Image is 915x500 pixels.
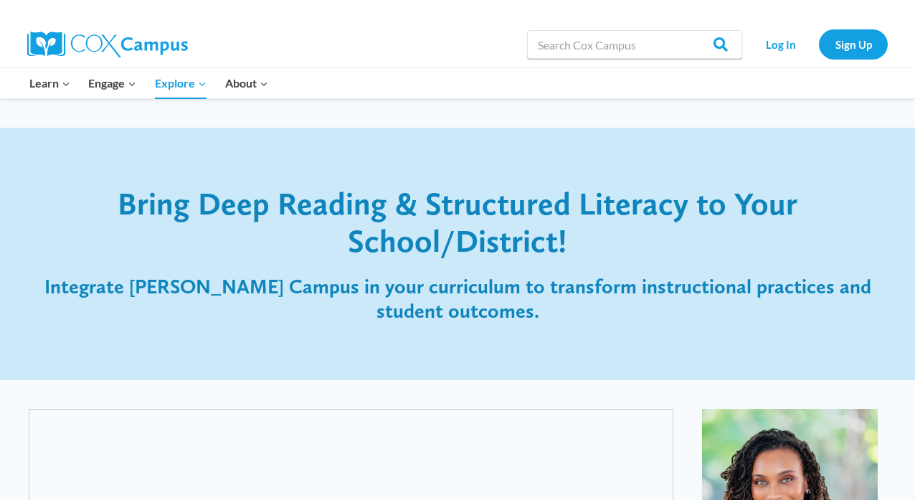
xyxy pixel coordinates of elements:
span: Learn [29,74,70,93]
span: Explore [155,74,207,93]
input: Search Cox Campus [527,30,742,59]
nav: Primary Navigation [20,68,277,98]
a: Sign Up [819,29,888,59]
img: Cox Campus [27,32,188,57]
span: Integrate [PERSON_NAME] Campus in your curriculum to transform instructional practices and studen... [44,274,871,323]
span: Bring Deep Reading & Structured Literacy to Your School/District! [118,184,797,260]
span: Engage [88,74,136,93]
a: Log In [749,29,812,59]
span: About [225,74,268,93]
nav: Secondary Navigation [749,29,888,59]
